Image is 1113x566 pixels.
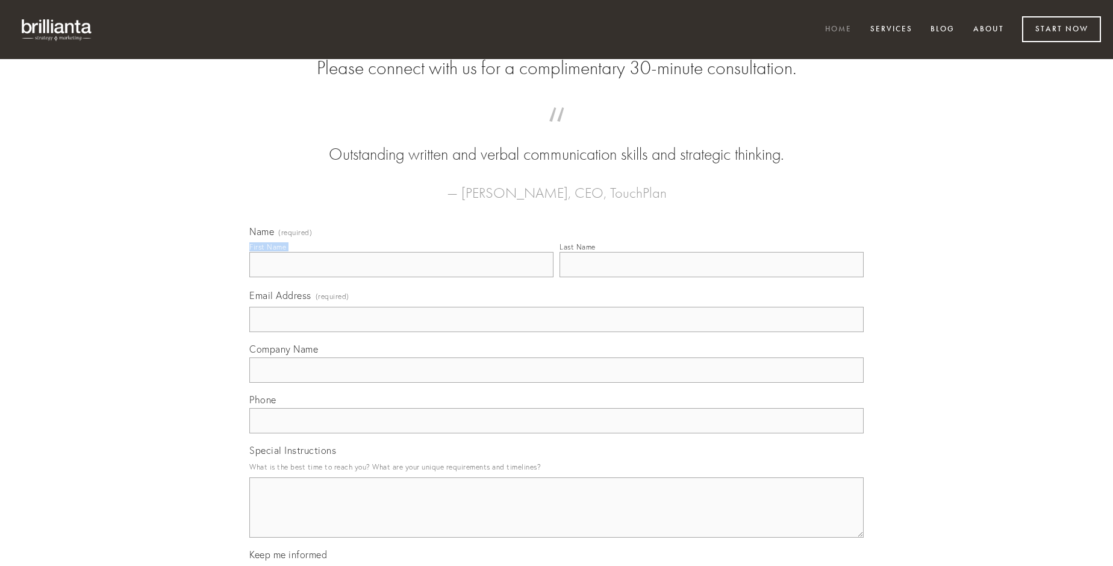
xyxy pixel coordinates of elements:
[249,225,274,237] span: Name
[249,289,311,301] span: Email Address
[269,166,844,205] figcaption: — [PERSON_NAME], CEO, TouchPlan
[278,229,312,236] span: (required)
[817,20,859,40] a: Home
[249,549,327,561] span: Keep me informed
[316,288,349,304] span: (required)
[249,459,864,475] p: What is the best time to reach you? What are your unique requirements and timelines?
[249,394,276,406] span: Phone
[1022,16,1101,42] a: Start Now
[249,57,864,80] h2: Please connect with us for a complimentary 30-minute consultation.
[269,119,844,166] blockquote: Outstanding written and verbal communication skills and strategic thinking.
[249,444,336,456] span: Special Instructions
[965,20,1012,40] a: About
[923,20,962,40] a: Blog
[12,12,102,47] img: brillianta - research, strategy, marketing
[560,242,596,251] div: Last Name
[249,242,286,251] div: First Name
[249,343,318,355] span: Company Name
[862,20,920,40] a: Services
[269,119,844,143] span: “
